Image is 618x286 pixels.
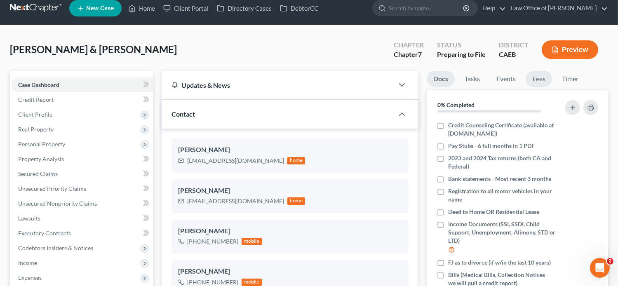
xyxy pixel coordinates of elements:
[187,157,284,165] div: [EMAIL_ADDRESS][DOMAIN_NAME]
[389,0,464,16] input: Search by name...
[18,170,58,177] span: Secured Claims
[437,50,486,59] div: Preparing to File
[12,152,153,166] a: Property Analysis
[276,1,322,16] a: DebtorCC
[287,197,305,205] div: home
[12,77,153,92] a: Case Dashboard
[12,226,153,241] a: Executory Contracts
[437,101,475,108] strong: 0% Completed
[526,71,552,87] a: Fees
[448,187,556,204] span: Registration to all motor vehicles in your name
[394,40,424,50] div: Chapter
[437,40,486,50] div: Status
[607,258,613,265] span: 2
[187,237,238,246] div: [PHONE_NUMBER]
[18,155,64,162] span: Property Analysis
[590,258,610,278] iframe: Intercom live chat
[507,1,608,16] a: Law Office of [PERSON_NAME]
[542,40,598,59] button: Preview
[18,111,52,118] span: Client Profile
[178,145,402,155] div: [PERSON_NAME]
[18,126,54,133] span: Real Property
[18,81,59,88] span: Case Dashboard
[18,274,42,281] span: Expenses
[287,157,305,164] div: home
[12,211,153,226] a: Lawsuits
[187,197,284,205] div: [EMAIL_ADDRESS][DOMAIN_NAME]
[12,196,153,211] a: Unsecured Nonpriority Claims
[213,1,276,16] a: Directory Cases
[18,200,97,207] span: Unsecured Nonpriority Claims
[18,185,86,192] span: Unsecured Priority Claims
[555,71,585,87] a: Timer
[178,267,402,277] div: [PERSON_NAME]
[242,279,262,286] div: mobile
[448,142,535,150] span: Pay Stubs - 6 full months in 1 PDF
[394,50,424,59] div: Chapter
[12,92,153,107] a: Credit Report
[418,50,422,58] span: 7
[86,5,114,12] span: New Case
[448,154,556,171] span: 2023 and 2024 Tax returns (both CA and Federal)
[448,121,556,138] span: Credit Counseling Certificate (available at [DOMAIN_NAME])
[478,1,506,16] a: Help
[499,50,529,59] div: CAEB
[124,1,159,16] a: Home
[18,259,37,266] span: Income
[427,71,455,87] a: Docs
[448,258,551,267] span: FJ as to divorce (if w/in the last 10 years)
[159,1,213,16] a: Client Portal
[242,238,262,245] div: mobile
[172,110,195,118] span: Contact
[490,71,522,87] a: Events
[448,175,551,183] span: Bank statements - Most recent 3 months
[178,186,402,196] div: [PERSON_NAME]
[172,81,384,89] div: Updates & News
[499,40,529,50] div: District
[18,96,54,103] span: Credit Report
[458,71,486,87] a: Tasks
[448,220,556,245] span: Income Documents (SSI, SSDI, Child Support, Unemployment, Alimony, STD or LTD)
[178,226,402,236] div: [PERSON_NAME]
[448,208,539,216] span: Deed to Home OR Residential Lease
[18,141,65,148] span: Personal Property
[18,230,71,237] span: Executory Contracts
[10,43,177,55] span: [PERSON_NAME] & [PERSON_NAME]
[12,181,153,196] a: Unsecured Priority Claims
[18,215,40,222] span: Lawsuits
[18,244,93,251] span: Codebtors Insiders & Notices
[12,166,153,181] a: Secured Claims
